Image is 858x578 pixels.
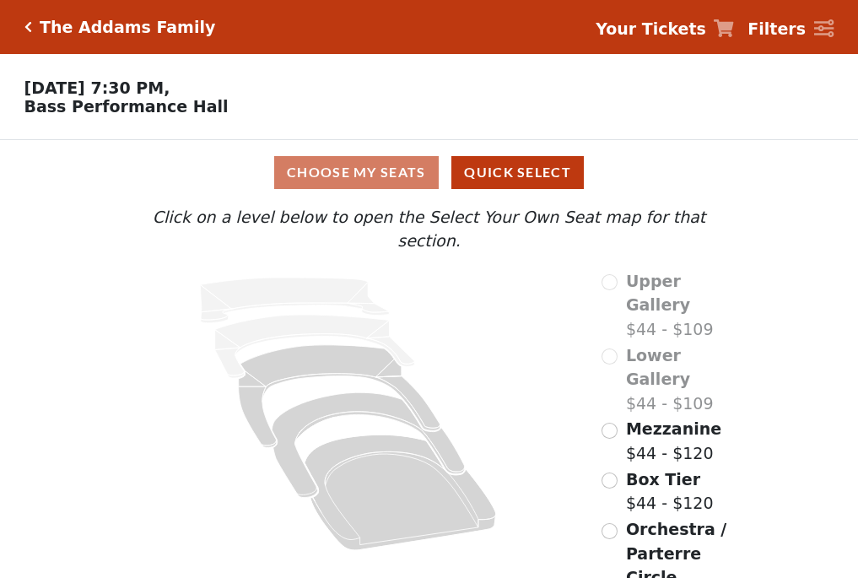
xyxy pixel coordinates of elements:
[626,419,721,438] span: Mezzanine
[215,315,415,378] path: Lower Gallery - Seats Available: 0
[451,156,584,189] button: Quick Select
[626,470,700,489] span: Box Tier
[626,343,739,416] label: $44 - $109
[119,205,738,253] p: Click on a level below to open the Select Your Own Seat map for that section.
[626,272,690,315] span: Upper Gallery
[747,19,806,38] strong: Filters
[201,278,390,323] path: Upper Gallery - Seats Available: 0
[747,17,834,41] a: Filters
[626,269,739,342] label: $44 - $109
[305,435,497,550] path: Orchestra / Parterre Circle - Seats Available: 37
[626,467,714,516] label: $44 - $120
[596,17,734,41] a: Your Tickets
[24,21,32,33] a: Click here to go back to filters
[626,417,721,465] label: $44 - $120
[596,19,706,38] strong: Your Tickets
[626,346,690,389] span: Lower Gallery
[40,18,215,37] h5: The Addams Family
